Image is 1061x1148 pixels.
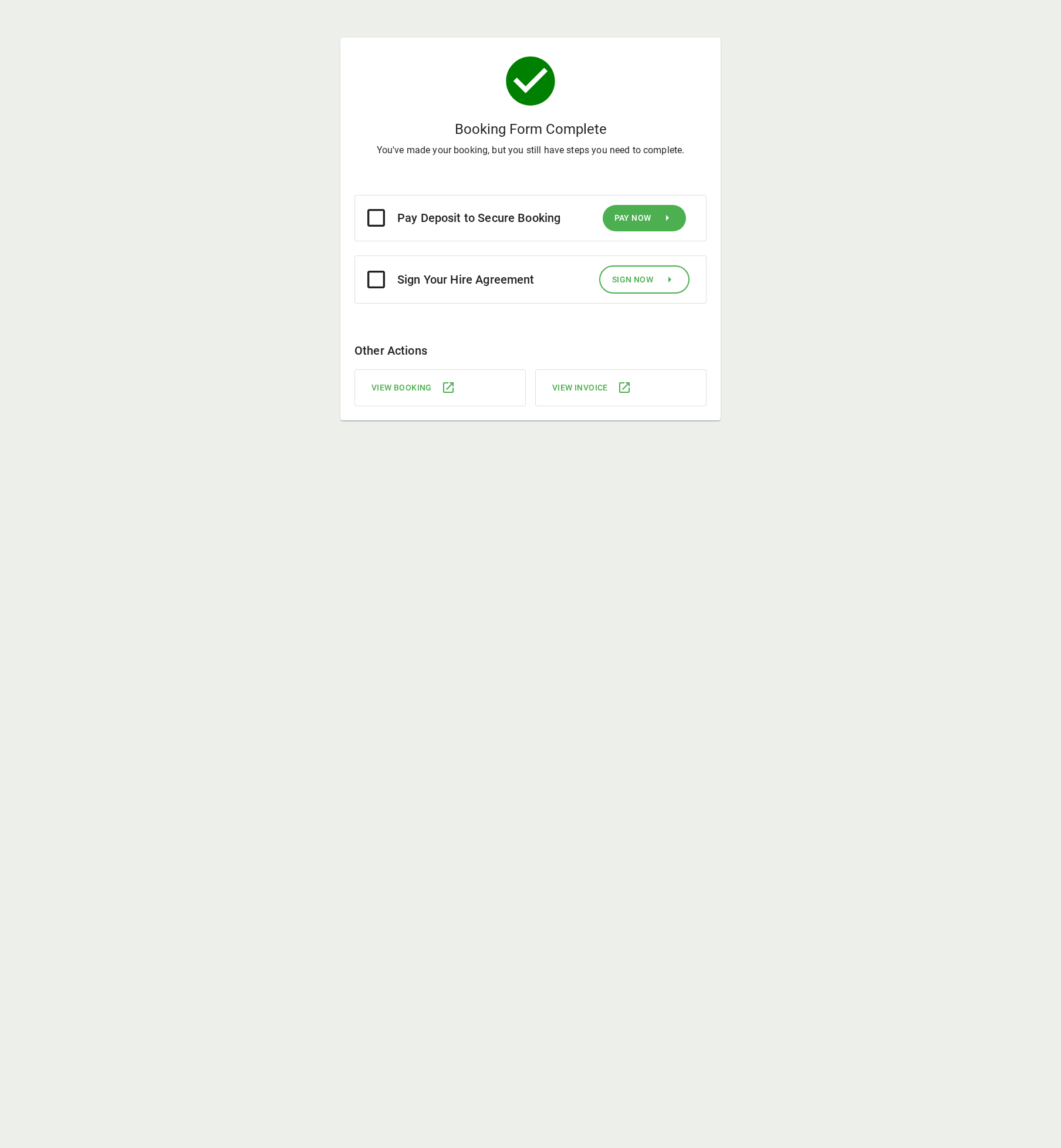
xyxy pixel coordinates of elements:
[599,265,690,294] button: Sign Now
[377,143,685,157] p: You've made your booking, but you still have steps you need to complete.
[397,208,560,227] h6: Pay Deposit to Secure Booking
[612,272,653,287] span: Sign Now
[371,381,432,395] span: View Booking
[354,341,707,360] h6: Other Actions
[455,120,607,139] h5: Booking Form Complete
[614,211,651,225] span: Pay Now
[603,205,687,231] button: Pay Now
[397,270,535,289] h6: Sign Your Hire Agreement
[360,375,467,401] button: View Booking
[540,375,643,401] button: View Invoice
[552,381,608,395] span: View Invoice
